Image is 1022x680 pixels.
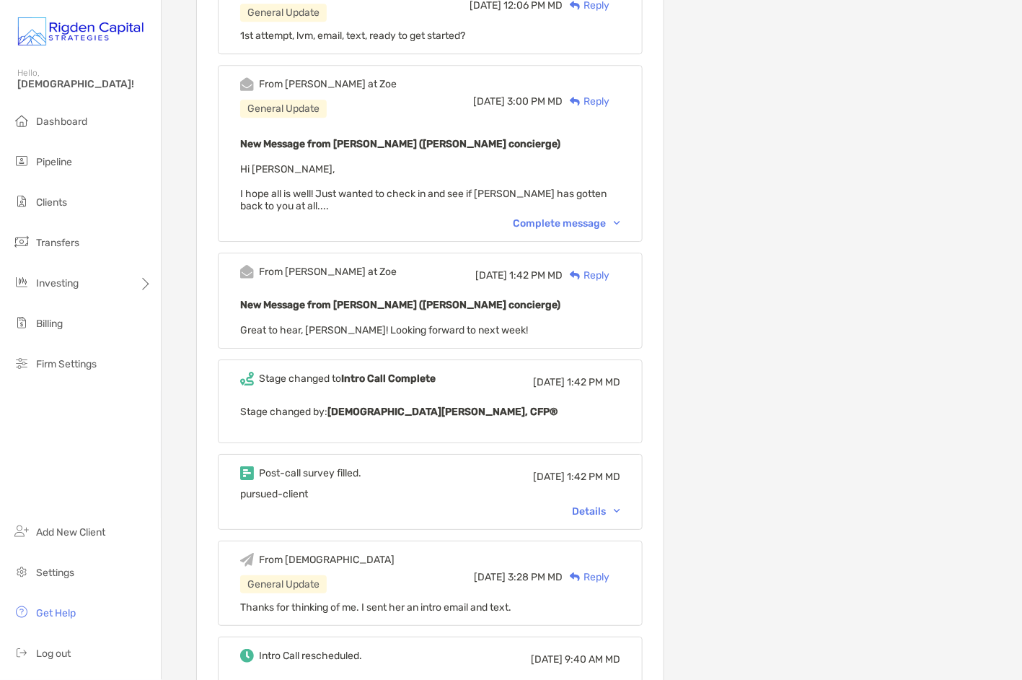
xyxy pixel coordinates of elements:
b: Intro Call Complete [341,372,436,385]
span: Investing [36,277,79,289]
span: Billing [36,318,63,330]
span: Transfers [36,237,79,249]
span: [DATE] [531,653,563,666]
span: 3:00 PM MD [507,95,563,108]
img: investing icon [13,274,30,291]
img: Chevron icon [614,509,620,513]
img: Event icon [240,265,254,279]
div: Reply [563,570,609,585]
span: [DATE] [533,376,565,388]
div: General Update [240,575,327,593]
div: Details [572,505,620,518]
img: Zoe Logo [17,6,144,58]
img: Reply icon [570,97,581,106]
span: 3:28 PM MD [508,571,563,583]
div: Complete message [513,217,620,230]
span: Add New Client [36,526,105,539]
span: [DEMOGRAPHIC_DATA]! [17,78,152,90]
span: 1:42 PM MD [509,269,563,282]
span: [DATE] [474,571,506,583]
div: From [DEMOGRAPHIC_DATA] [259,554,395,566]
div: From [PERSON_NAME] at Zoe [259,266,397,278]
img: clients icon [13,193,30,210]
img: settings icon [13,563,30,580]
img: Reply icon [570,1,581,10]
img: Event icon [240,77,254,91]
div: From [PERSON_NAME] at Zoe [259,78,397,90]
div: Post-call survey filled. [259,467,361,479]
span: Hi [PERSON_NAME], I hope all is well! Just wanted to check in and see if [PERSON_NAME] has gotten... [240,163,607,212]
span: 9:40 AM MD [565,653,620,666]
img: Event icon [240,649,254,663]
span: Get Help [36,607,76,619]
span: 1:42 PM MD [567,376,620,388]
img: add_new_client icon [13,523,30,540]
div: Stage changed to [259,372,436,385]
img: Event icon [240,372,254,385]
b: [DEMOGRAPHIC_DATA][PERSON_NAME], CFP® [327,406,558,418]
span: Dashboard [36,115,87,128]
p: Stage changed by: [240,403,620,421]
span: Pipeline [36,156,72,168]
img: Event icon [240,466,254,480]
b: New Message from [PERSON_NAME] ([PERSON_NAME] concierge) [240,299,560,311]
img: dashboard icon [13,112,30,129]
span: pursued-client [240,488,308,500]
img: firm-settings icon [13,354,30,372]
div: General Update [240,4,327,22]
img: get-help icon [13,603,30,621]
div: Reply [563,268,609,283]
span: Great to hear, [PERSON_NAME]! Looking forward to next week! [240,324,528,336]
img: billing icon [13,314,30,331]
span: 1:42 PM MD [567,471,620,483]
span: [DATE] [475,269,507,282]
img: logout icon [13,644,30,661]
img: Event icon [240,553,254,567]
img: transfers icon [13,233,30,250]
b: New Message from [PERSON_NAME] ([PERSON_NAME] concierge) [240,138,560,150]
span: Log out [36,648,71,660]
div: General Update [240,100,327,118]
span: 1st attempt, lvm, email, text, ready to get started? [240,30,465,42]
span: Settings [36,567,74,579]
img: Reply icon [570,271,581,280]
span: [DATE] [533,471,565,483]
img: Chevron icon [614,221,620,225]
span: Clients [36,196,67,209]
div: Reply [563,94,609,109]
img: Reply icon [570,572,581,582]
span: Firm Settings [36,358,97,370]
span: [DATE] [473,95,505,108]
span: Thanks for thinking of me. I sent her an intro email and text. [240,601,511,614]
div: Intro Call rescheduled. [259,650,362,662]
img: pipeline icon [13,152,30,170]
